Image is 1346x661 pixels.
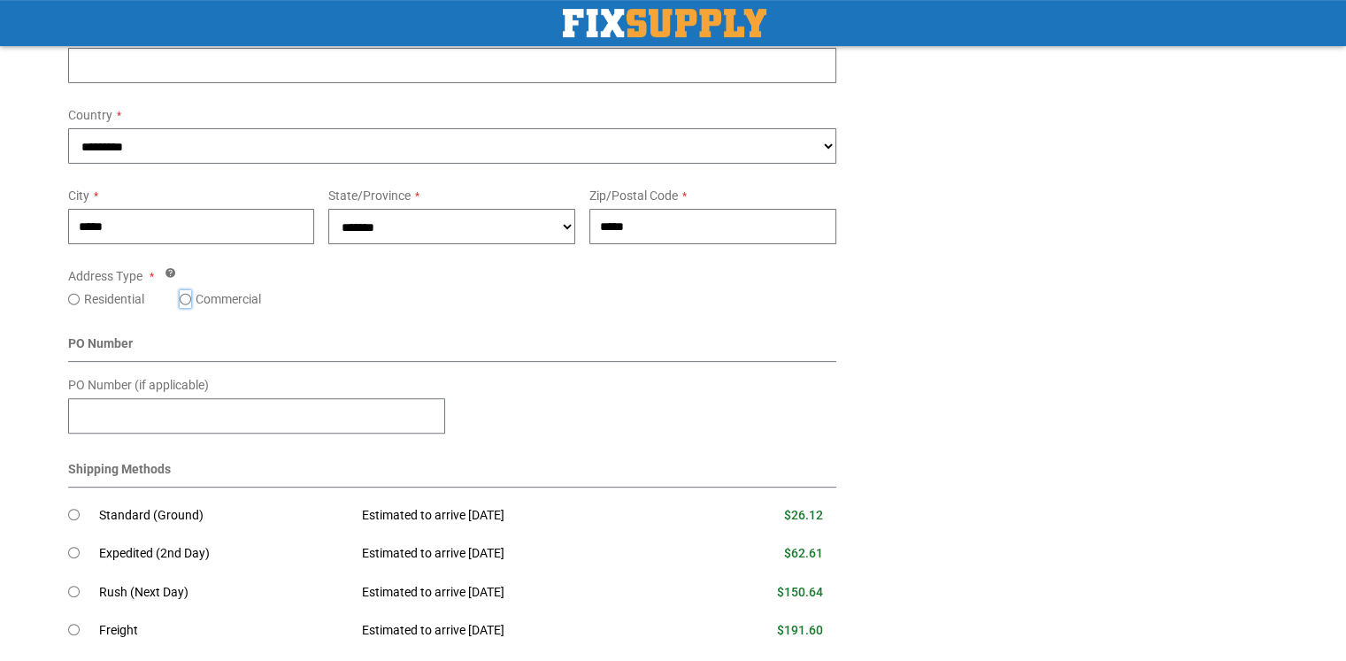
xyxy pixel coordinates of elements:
span: $26.12 [784,508,823,522]
td: Rush (Next Day) [99,573,350,612]
td: Estimated to arrive [DATE] [349,496,690,535]
td: Estimated to arrive [DATE] [349,573,690,612]
div: Shipping Methods [68,460,837,488]
td: Estimated to arrive [DATE] [349,611,690,650]
td: Freight [99,611,350,650]
a: store logo [563,9,766,37]
span: Zip/Postal Code [589,188,678,203]
span: $62.61 [784,546,823,560]
td: Expedited (2nd Day) [99,534,350,573]
span: City [68,188,89,203]
span: Address Type [68,269,142,283]
label: Commercial [196,290,261,308]
span: $191.60 [777,623,823,637]
td: Estimated to arrive [DATE] [349,534,690,573]
img: Fix Industrial Supply [563,9,766,37]
label: Residential [84,290,144,308]
span: State/Province [328,188,411,203]
div: PO Number [68,334,837,362]
span: PO Number (if applicable) [68,378,209,392]
span: Country [68,108,112,122]
span: $150.64 [777,585,823,599]
td: Standard (Ground) [99,496,350,535]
